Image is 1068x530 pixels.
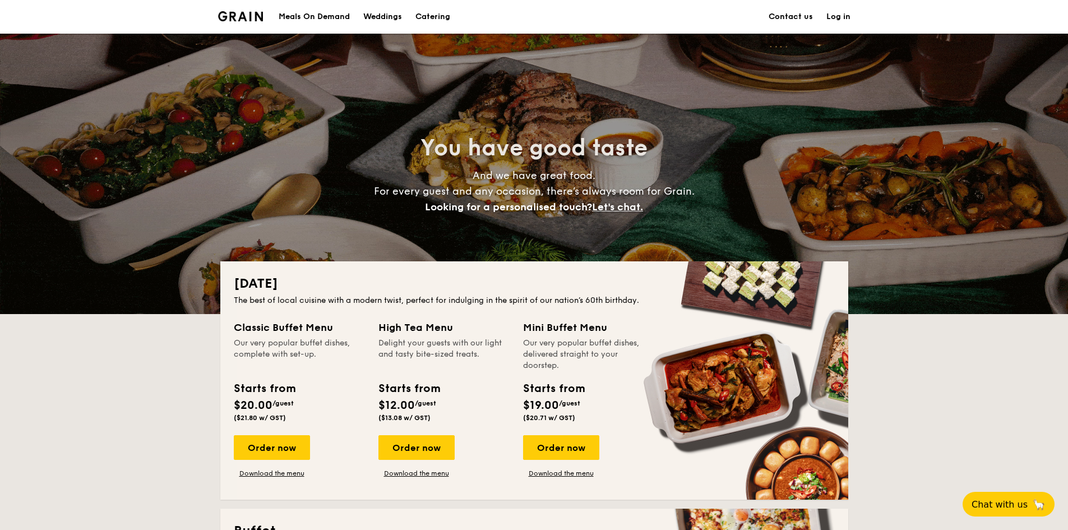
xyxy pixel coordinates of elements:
span: /guest [559,399,580,407]
span: ($21.80 w/ GST) [234,414,286,422]
button: Chat with us🦙 [963,492,1055,517]
span: 🦙 [1032,498,1046,511]
div: Order now [234,435,310,460]
span: Chat with us [972,499,1028,510]
span: $20.00 [234,399,272,412]
div: Starts from [234,380,295,397]
span: And we have great food. For every guest and any occasion, there’s always room for Grain. [374,169,695,213]
span: /guest [272,399,294,407]
img: Grain [218,11,263,21]
span: $19.00 [523,399,559,412]
span: /guest [415,399,436,407]
div: Classic Buffet Menu [234,320,365,335]
a: Logotype [218,11,263,21]
div: Order now [378,435,455,460]
div: Our very popular buffet dishes, delivered straight to your doorstep. [523,338,654,371]
span: You have good taste [420,135,648,162]
span: $12.00 [378,399,415,412]
a: Download the menu [234,469,310,478]
div: Starts from [378,380,440,397]
span: Let's chat. [592,201,643,213]
span: ($20.71 w/ GST) [523,414,575,422]
span: ($13.08 w/ GST) [378,414,431,422]
div: Our very popular buffet dishes, complete with set-up. [234,338,365,371]
a: Download the menu [378,469,455,478]
div: Starts from [523,380,584,397]
div: The best of local cuisine with a modern twist, perfect for indulging in the spirit of our nation’... [234,295,835,306]
div: Delight your guests with our light and tasty bite-sized treats. [378,338,510,371]
div: High Tea Menu [378,320,510,335]
a: Download the menu [523,469,599,478]
span: Looking for a personalised touch? [425,201,592,213]
div: Order now [523,435,599,460]
h2: [DATE] [234,275,835,293]
div: Mini Buffet Menu [523,320,654,335]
